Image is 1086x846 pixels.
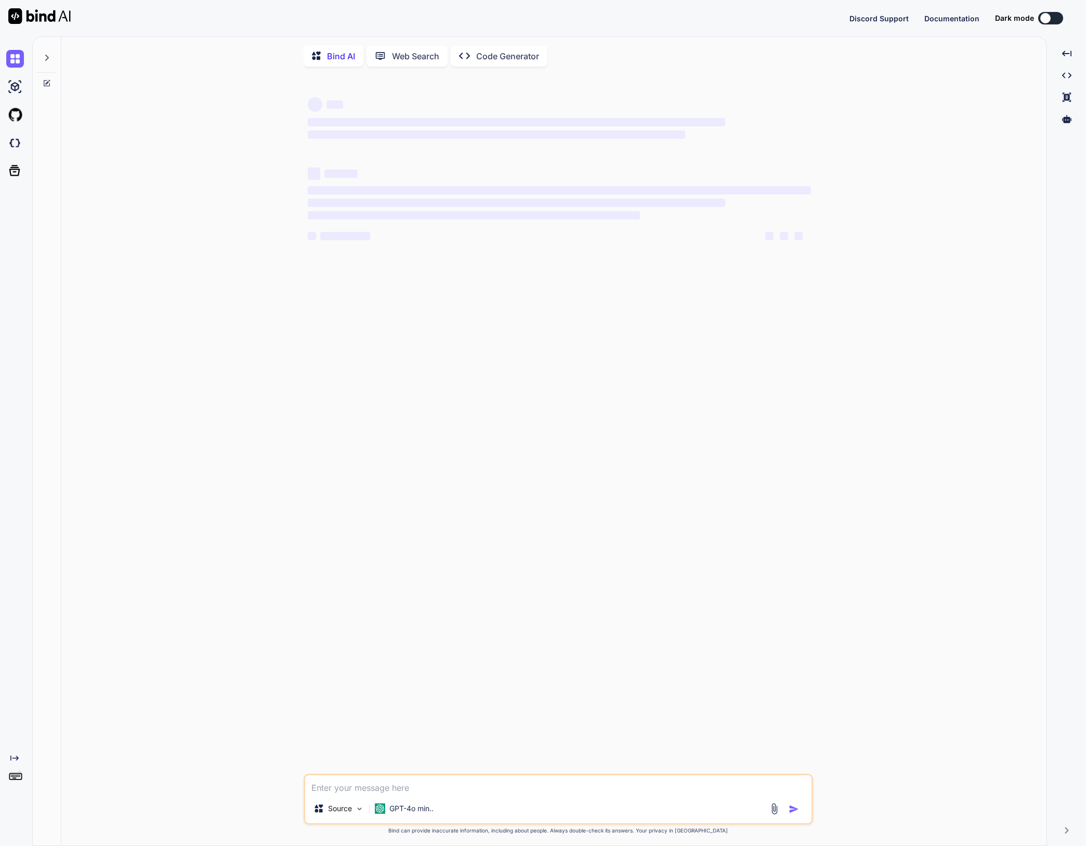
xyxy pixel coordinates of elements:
p: Bind AI [327,50,355,62]
span: ‌ [780,232,788,240]
span: ‌ [794,232,803,240]
p: Bind can provide inaccurate information, including about people. Always double-check its answers.... [304,827,813,835]
img: chat [6,50,24,68]
p: Code Generator [476,50,539,62]
span: ‌ [765,232,774,240]
span: ‌ [308,118,725,126]
img: ai-studio [6,78,24,96]
span: ‌ [326,100,343,109]
span: ‌ [308,211,640,219]
span: Discord Support [849,14,909,23]
img: Pick Models [355,804,364,813]
button: Documentation [924,13,979,24]
img: githubLight [6,106,24,124]
span: ‌ [308,167,320,180]
img: attachment [768,803,780,815]
span: ‌ [320,232,370,240]
span: ‌ [308,97,322,112]
p: GPT-4o min.. [389,803,434,814]
span: ‌ [308,186,811,194]
button: Discord Support [849,13,909,24]
img: Bind AI [8,8,71,24]
span: ‌ [324,170,358,178]
span: ‌ [308,199,725,207]
img: GPT-4o mini [375,803,385,814]
span: ‌ [308,232,316,240]
span: Dark mode [995,13,1034,23]
p: Source [328,803,352,814]
img: darkCloudIdeIcon [6,134,24,152]
span: Documentation [924,14,979,23]
span: ‌ [308,131,685,139]
p: Web Search [392,50,439,62]
img: icon [789,804,799,814]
